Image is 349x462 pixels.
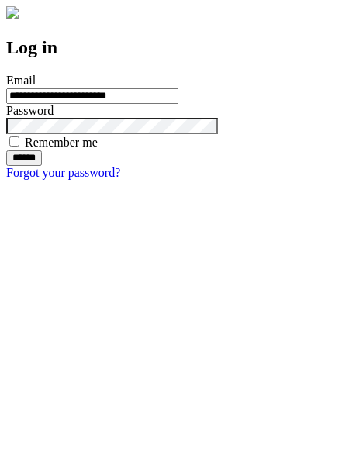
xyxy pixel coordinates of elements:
[6,6,19,19] img: logo-4e3dc11c47720685a147b03b5a06dd966a58ff35d612b21f08c02c0306f2b779.png
[6,37,343,58] h2: Log in
[6,74,36,87] label: Email
[6,166,120,179] a: Forgot your password?
[25,136,98,149] label: Remember me
[6,104,54,117] label: Password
